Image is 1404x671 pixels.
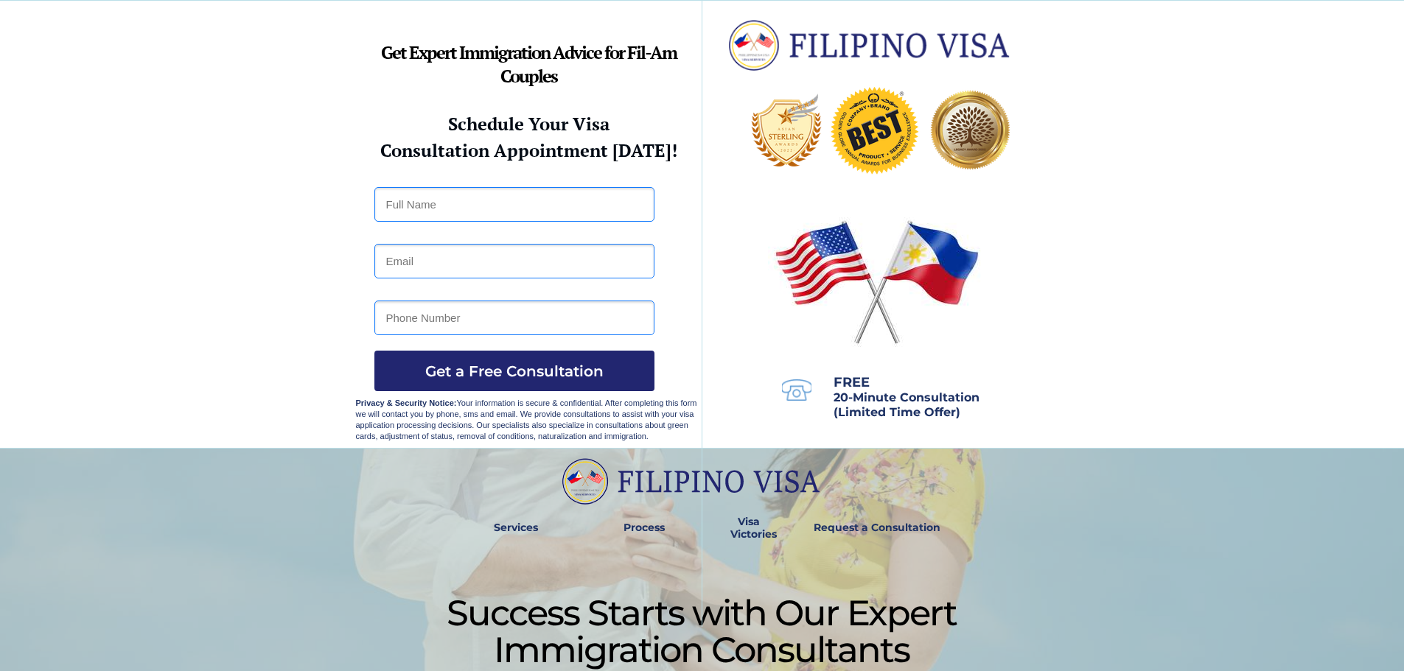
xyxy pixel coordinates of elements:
[374,351,654,391] button: Get a Free Consultation
[730,515,777,541] strong: Visa Victories
[616,511,672,545] a: Process
[448,112,610,136] strong: Schedule Your Visa
[374,187,654,222] input: Full Name
[356,398,697,440] span: Your information is secure & confidential. After completing this form we will contact you by phon...
[380,138,677,162] strong: Consultation Appointment [DATE]!
[624,521,665,534] strong: Process
[356,398,457,407] strong: Privacy & Security Notice:
[494,521,538,534] strong: Services
[834,374,870,390] span: FREE
[374,362,654,380] span: Get a Free Consultation
[807,511,947,545] a: Request a Consultation
[814,521,940,534] strong: Request a Consultation
[484,511,548,545] a: Services
[447,591,957,671] span: Success Starts with Our Expert Immigration Consultants
[834,390,979,419] span: 20-Minute Consultation (Limited Time Offer)
[374,301,654,335] input: Phone Number
[374,244,654,278] input: Email
[724,511,774,545] a: Visa Victories
[381,41,677,88] strong: Get Expert Immigration Advice for Fil-Am Couples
